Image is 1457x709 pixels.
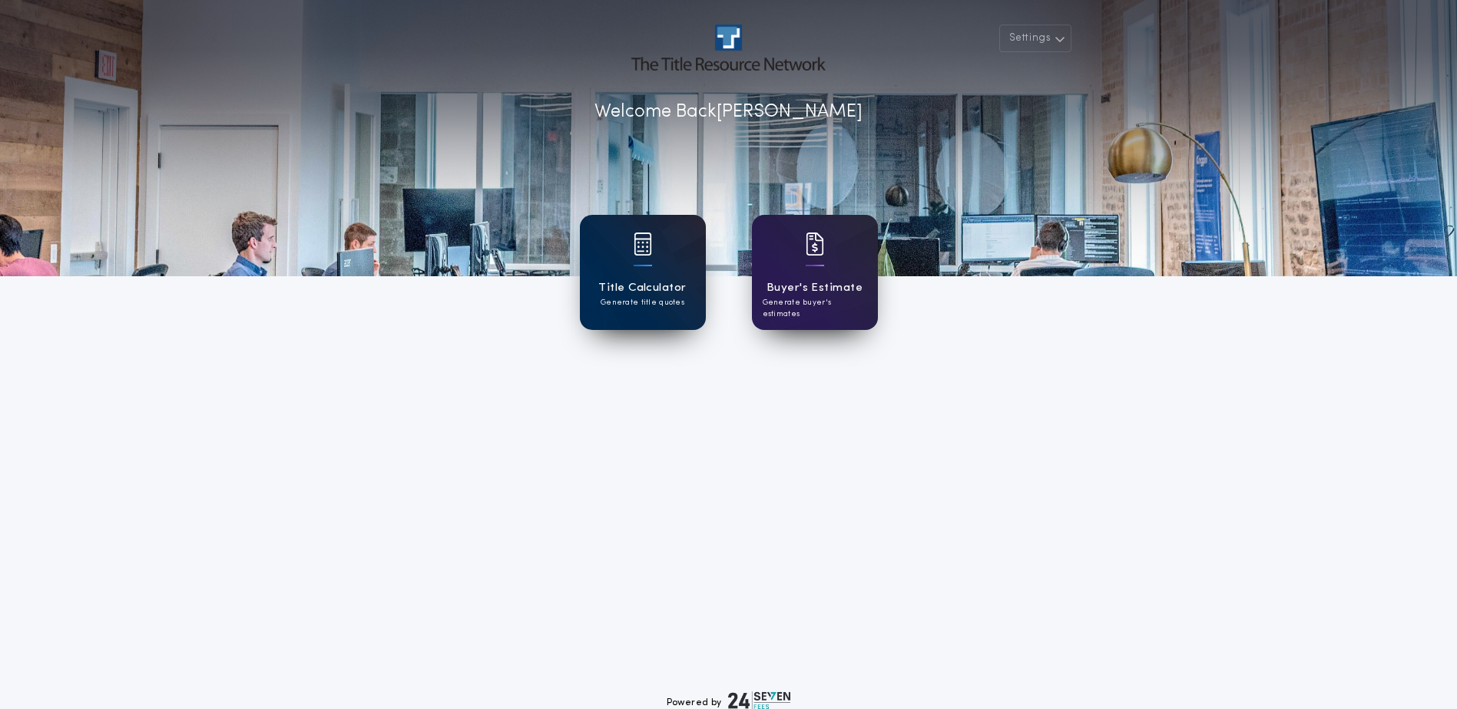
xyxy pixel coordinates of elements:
a: card iconTitle CalculatorGenerate title quotes [580,215,706,330]
p: Generate buyer's estimates [763,297,867,320]
img: card icon [806,232,824,256]
button: Settings [999,25,1071,52]
p: Generate title quotes [601,297,684,308]
img: card icon [634,232,652,256]
p: Welcome Back [PERSON_NAME] [594,98,863,126]
h1: Buyer's Estimate [767,279,863,297]
a: card iconBuyer's EstimateGenerate buyer's estimates [752,215,878,330]
h1: Title Calculator [598,279,686,297]
img: account-logo [631,25,825,71]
